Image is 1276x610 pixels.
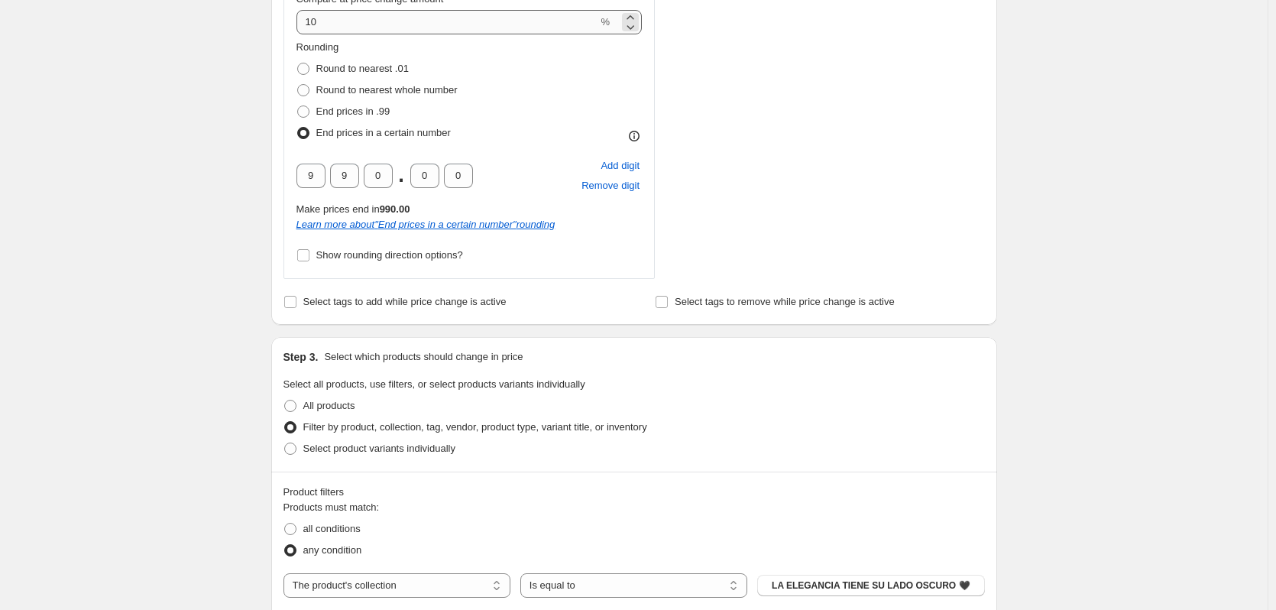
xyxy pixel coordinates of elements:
[303,400,355,411] span: All products
[675,296,895,307] span: Select tags to remove while price change is active
[283,501,380,513] span: Products must match:
[410,164,439,188] input: ﹡
[598,156,642,176] button: Add placeholder
[296,203,410,215] span: Make prices end in
[316,127,451,138] span: End prices in a certain number
[579,176,642,196] button: Remove placeholder
[316,249,463,261] span: Show rounding direction options?
[601,158,640,174] span: Add digit
[444,164,473,188] input: ﹡
[283,485,985,500] div: Product filters
[303,421,647,433] span: Filter by product, collection, tag, vendor, product type, variant title, or inventory
[601,16,610,28] span: %
[303,544,362,556] span: any condition
[296,219,555,230] i: Learn more about " End prices in a certain number " rounding
[316,63,409,74] span: Round to nearest .01
[296,10,598,34] input: 20
[330,164,359,188] input: ﹡
[296,164,325,188] input: ﹡
[316,84,458,96] span: Round to nearest whole number
[380,203,410,215] b: 990.00
[397,164,406,188] span: .
[364,164,393,188] input: ﹡
[324,349,523,365] p: Select which products should change in price
[296,219,555,230] a: Learn more about"End prices in a certain number"rounding
[303,443,455,454] span: Select product variants individually
[283,349,319,365] h2: Step 3.
[581,178,640,193] span: Remove digit
[303,296,507,307] span: Select tags to add while price change is active
[283,378,585,390] span: Select all products, use filters, or select products variants individually
[316,105,390,117] span: End prices in .99
[296,41,339,53] span: Rounding
[303,523,361,534] span: all conditions
[772,579,970,592] span: LA ELEGANCIA TIENE SU LADO OSCURO 🖤
[757,575,984,596] button: LA ELEGANCIA TIENE SU LADO OSCURO 🖤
